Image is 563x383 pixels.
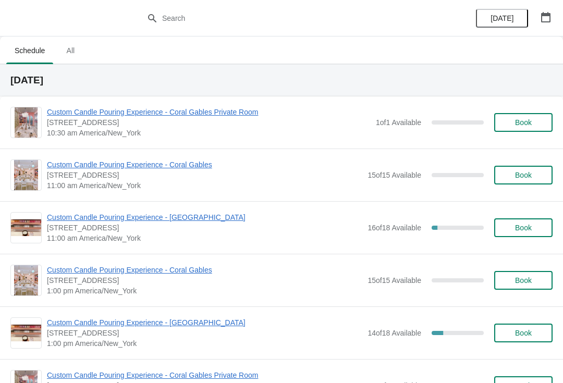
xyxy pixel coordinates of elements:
span: 16 of 18 Available [368,224,421,232]
span: [STREET_ADDRESS] [47,275,362,286]
span: 15 of 15 Available [368,276,421,285]
span: [STREET_ADDRESS] [47,170,362,180]
span: Book [515,276,532,285]
span: 15 of 15 Available [368,171,421,179]
img: Custom Candle Pouring Experience - Fort Lauderdale | 914 East Las Olas Boulevard, Fort Lauderdale... [11,219,41,237]
img: Custom Candle Pouring Experience - Coral Gables | 154 Giralda Avenue, Coral Gables, FL, USA | 11:... [14,160,39,190]
button: [DATE] [476,9,528,28]
span: [STREET_ADDRESS] [47,117,371,128]
span: Custom Candle Pouring Experience - Coral Gables Private Room [47,107,371,117]
button: Book [494,271,553,290]
span: Custom Candle Pouring Experience - [GEOGRAPHIC_DATA] [47,317,362,328]
span: Custom Candle Pouring Experience - Coral Gables Private Room [47,370,371,380]
button: Book [494,166,553,184]
span: Custom Candle Pouring Experience - Coral Gables [47,265,362,275]
span: Book [515,224,532,232]
span: [DATE] [491,14,513,22]
button: Book [494,324,553,342]
span: Schedule [6,41,53,60]
span: 1:00 pm America/New_York [47,338,362,349]
span: All [57,41,83,60]
span: Book [515,118,532,127]
span: [STREET_ADDRESS] [47,223,362,233]
span: 11:00 am America/New_York [47,180,362,191]
span: 11:00 am America/New_York [47,233,362,243]
span: Book [515,329,532,337]
span: [STREET_ADDRESS] [47,328,362,338]
span: Custom Candle Pouring Experience - [GEOGRAPHIC_DATA] [47,212,362,223]
span: 10:30 am America/New_York [47,128,371,138]
button: Book [494,113,553,132]
img: Custom Candle Pouring Experience - Coral Gables Private Room | 154 Giralda Avenue, Coral Gables, ... [15,107,38,138]
button: Book [494,218,553,237]
span: Custom Candle Pouring Experience - Coral Gables [47,159,362,170]
img: Custom Candle Pouring Experience - Coral Gables | 154 Giralda Avenue, Coral Gables, FL, USA | 1:0... [14,265,39,295]
span: Book [515,171,532,179]
span: 1 of 1 Available [376,118,421,127]
h2: [DATE] [10,75,553,85]
input: Search [162,9,422,28]
img: Custom Candle Pouring Experience - Fort Lauderdale | 914 East Las Olas Boulevard, Fort Lauderdale... [11,325,41,342]
span: 14 of 18 Available [368,329,421,337]
span: 1:00 pm America/New_York [47,286,362,296]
